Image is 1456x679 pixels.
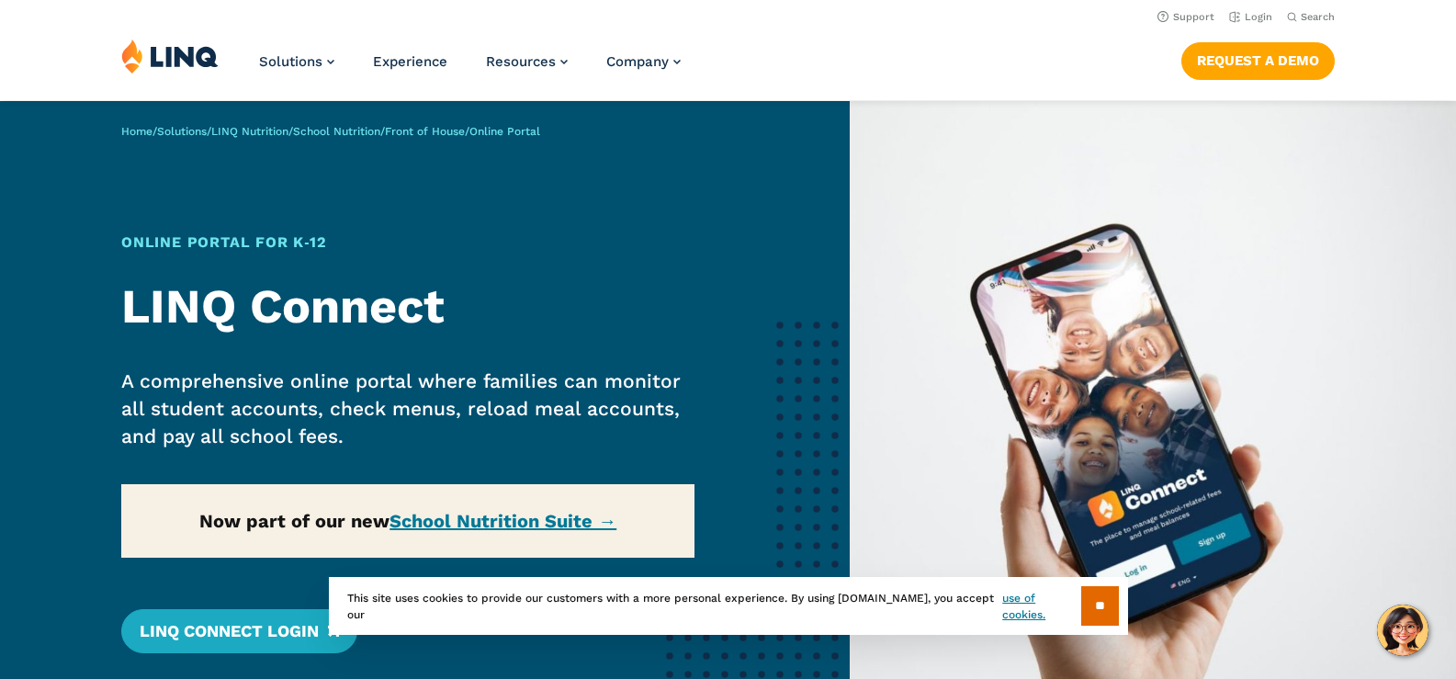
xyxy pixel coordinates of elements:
[1181,39,1335,79] nav: Button Navigation
[259,39,681,99] nav: Primary Navigation
[1301,11,1335,23] span: Search
[1229,11,1272,23] a: Login
[211,125,288,138] a: LINQ Nutrition
[373,53,447,70] a: Experience
[606,53,669,70] span: Company
[469,125,540,138] span: Online Portal
[121,368,695,450] p: A comprehensive online portal where families can monitor all student accounts, check menus, reloa...
[1181,42,1335,79] a: Request a Demo
[606,53,681,70] a: Company
[121,125,152,138] a: Home
[121,278,445,334] strong: LINQ Connect
[486,53,556,70] span: Resources
[329,577,1128,635] div: This site uses cookies to provide our customers with a more personal experience. By using [DOMAIN...
[121,125,540,138] span: / / / / /
[1002,590,1080,623] a: use of cookies.
[1157,11,1214,23] a: Support
[121,39,219,74] img: LINQ | K‑12 Software
[293,125,380,138] a: School Nutrition
[157,125,207,138] a: Solutions
[1377,605,1428,656] button: Hello, have a question? Let’s chat.
[121,232,695,254] h1: Online Portal for K‑12
[486,53,568,70] a: Resources
[1287,10,1335,24] button: Open Search Bar
[259,53,334,70] a: Solutions
[199,510,616,532] strong: Now part of our new
[259,53,322,70] span: Solutions
[385,125,465,138] a: Front of House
